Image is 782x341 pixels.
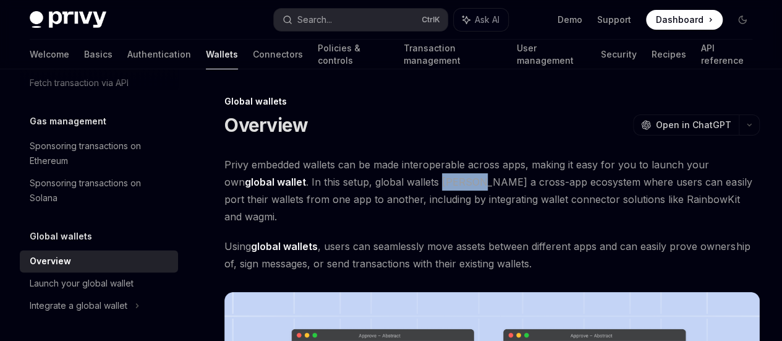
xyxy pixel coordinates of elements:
[127,40,191,69] a: Authentication
[20,250,178,272] a: Overview
[404,40,502,69] a: Transaction management
[597,14,631,26] a: Support
[30,276,134,291] div: Launch your global wallet
[422,15,440,25] span: Ctrl K
[454,9,508,31] button: Ask AI
[475,14,499,26] span: Ask AI
[656,14,703,26] span: Dashboard
[651,40,686,69] a: Recipes
[20,172,178,209] a: Sponsoring transactions on Solana
[601,40,636,69] a: Security
[253,40,303,69] a: Connectors
[646,10,723,30] a: Dashboard
[274,9,448,31] button: Search...CtrlK
[30,298,127,313] div: Integrate a global wallet
[30,114,106,129] h5: Gas management
[30,176,171,205] div: Sponsoring transactions on Solana
[224,114,308,136] h1: Overview
[30,11,106,28] img: dark logo
[84,40,113,69] a: Basics
[224,156,760,225] span: Privy embedded wallets can be made interoperable across apps, making it easy for you to launch yo...
[318,40,389,69] a: Policies & controls
[30,139,171,168] div: Sponsoring transactions on Ethereum
[245,176,306,188] strong: global wallet
[656,119,731,131] span: Open in ChatGPT
[30,254,71,269] div: Overview
[20,135,178,172] a: Sponsoring transactions on Ethereum
[297,12,332,27] div: Search...
[558,14,582,26] a: Demo
[30,229,92,244] h5: Global wallets
[224,95,760,108] div: Global wallets
[633,114,739,136] button: Open in ChatGPT
[206,40,238,69] a: Wallets
[224,238,760,272] span: Using , users can seamlessly move assets between different apps and can easily prove ownership of...
[30,40,69,69] a: Welcome
[700,40,752,69] a: API reference
[20,272,178,295] a: Launch your global wallet
[733,10,752,30] button: Toggle dark mode
[516,40,586,69] a: User management
[251,240,318,253] strong: global wallets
